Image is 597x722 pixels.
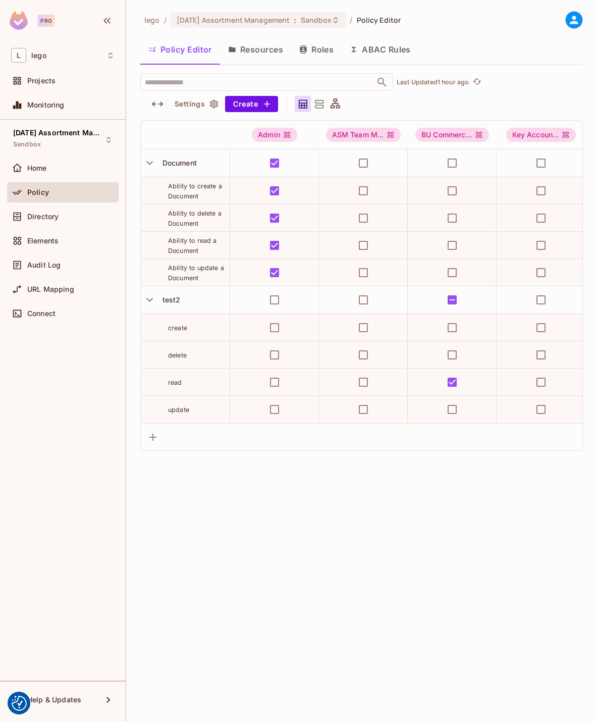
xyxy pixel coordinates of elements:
div: Admin [252,128,297,142]
span: delete [168,351,187,359]
span: [DATE] Assortment Management [13,129,104,137]
button: ABAC Rules [342,37,419,62]
button: Resources [220,37,291,62]
span: Ability to create a Document [168,182,222,200]
span: test2 [158,295,181,304]
div: BU Commerc... [415,128,489,142]
span: Ability to update a Document [168,264,224,282]
img: Revisit consent button [12,696,27,711]
span: Elements [27,237,59,245]
img: SReyMgAAAABJRU5ErkJggg== [10,11,28,30]
span: Connect [27,310,56,318]
span: update [168,406,189,414]
span: read [168,379,182,386]
span: URL Mapping [27,285,74,293]
span: Ability to delete a Document [168,210,222,227]
span: Policy Editor [357,15,401,25]
span: Sandbox [301,15,332,25]
span: Click to refresh data [469,76,483,88]
button: Open [375,75,389,89]
span: Home [27,164,47,172]
span: [DATE] Assortment Management [177,15,290,25]
span: Workspace: lego [31,51,46,60]
span: BU Commercial Developer [415,128,489,142]
button: Roles [291,37,342,62]
li: / [164,15,167,25]
button: Settings [171,96,221,112]
button: refresh [471,76,483,88]
span: Directory [27,213,59,221]
div: ASM Team M... [326,128,401,142]
span: Audit Log [27,261,61,269]
button: Consent Preferences [12,696,27,711]
button: Create [225,96,278,112]
span: ASM Team Member [326,128,401,142]
span: Help & Updates [27,696,81,704]
span: Document [158,159,197,167]
div: Pro [38,15,55,27]
span: Policy [27,188,49,196]
li: / [350,15,352,25]
span: L [11,48,26,63]
span: : [293,16,297,24]
span: the active workspace [144,15,160,25]
span: create [168,324,187,332]
span: Key Account Manager [506,128,576,142]
span: Sandbox [13,140,41,148]
span: refresh [473,77,481,87]
span: Projects [27,77,56,85]
button: Policy Editor [140,37,220,62]
span: Monitoring [27,101,65,109]
p: Last Updated 1 hour ago [397,78,469,86]
span: Ability to read a Document [168,237,217,254]
div: Key Accoun... [506,128,576,142]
